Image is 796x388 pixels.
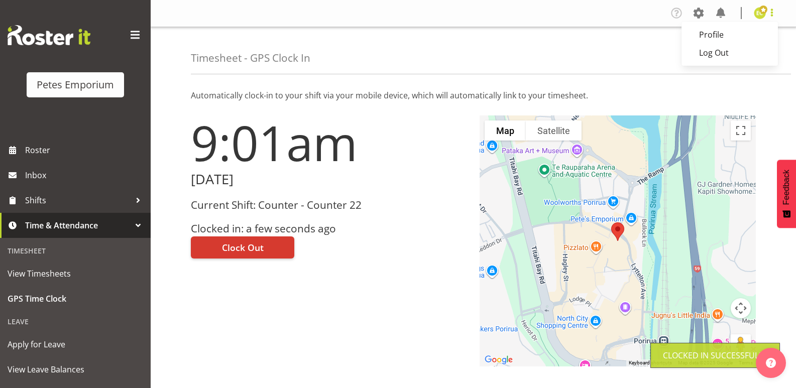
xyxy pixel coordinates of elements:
[731,120,751,141] button: Toggle fullscreen view
[681,44,778,62] a: Log Out
[777,160,796,228] button: Feedback - Show survey
[8,266,143,281] span: View Timesheets
[191,115,468,170] h1: 9:01am
[3,311,148,332] div: Leave
[191,52,310,64] h4: Timesheet - GPS Clock In
[526,120,582,141] button: Show satellite imagery
[25,168,146,183] span: Inbox
[482,353,515,366] img: Google
[754,7,766,19] img: emma-croft7499.jpg
[8,291,143,306] span: GPS Time Clock
[25,218,131,233] span: Time & Attendance
[663,349,767,361] div: Clocked in Successfully
[731,298,751,318] button: Map camera controls
[191,199,468,211] h3: Current Shift: Counter - Counter 22
[8,337,143,352] span: Apply for Leave
[3,261,148,286] a: View Timesheets
[3,240,148,261] div: Timesheet
[37,77,114,92] div: Petes Emporium
[3,357,148,382] a: View Leave Balances
[191,89,756,101] p: Automatically clock-in to your shift via your mobile device, which will automatically link to you...
[629,359,672,366] button: Keyboard shortcuts
[766,358,776,368] img: help-xxl-2.png
[25,143,146,158] span: Roster
[482,353,515,366] a: Open this area in Google Maps (opens a new window)
[222,241,264,254] span: Clock Out
[782,170,791,205] span: Feedback
[731,334,751,354] button: Drag Pegman onto the map to open Street View
[681,26,778,44] a: Profile
[191,223,468,234] h3: Clocked in: a few seconds ago
[3,332,148,357] a: Apply for Leave
[191,236,294,258] button: Clock Out
[3,286,148,311] a: GPS Time Clock
[25,193,131,208] span: Shifts
[191,172,468,187] h2: [DATE]
[8,362,143,377] span: View Leave Balances
[485,120,526,141] button: Show street map
[8,25,90,45] img: Rosterit website logo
